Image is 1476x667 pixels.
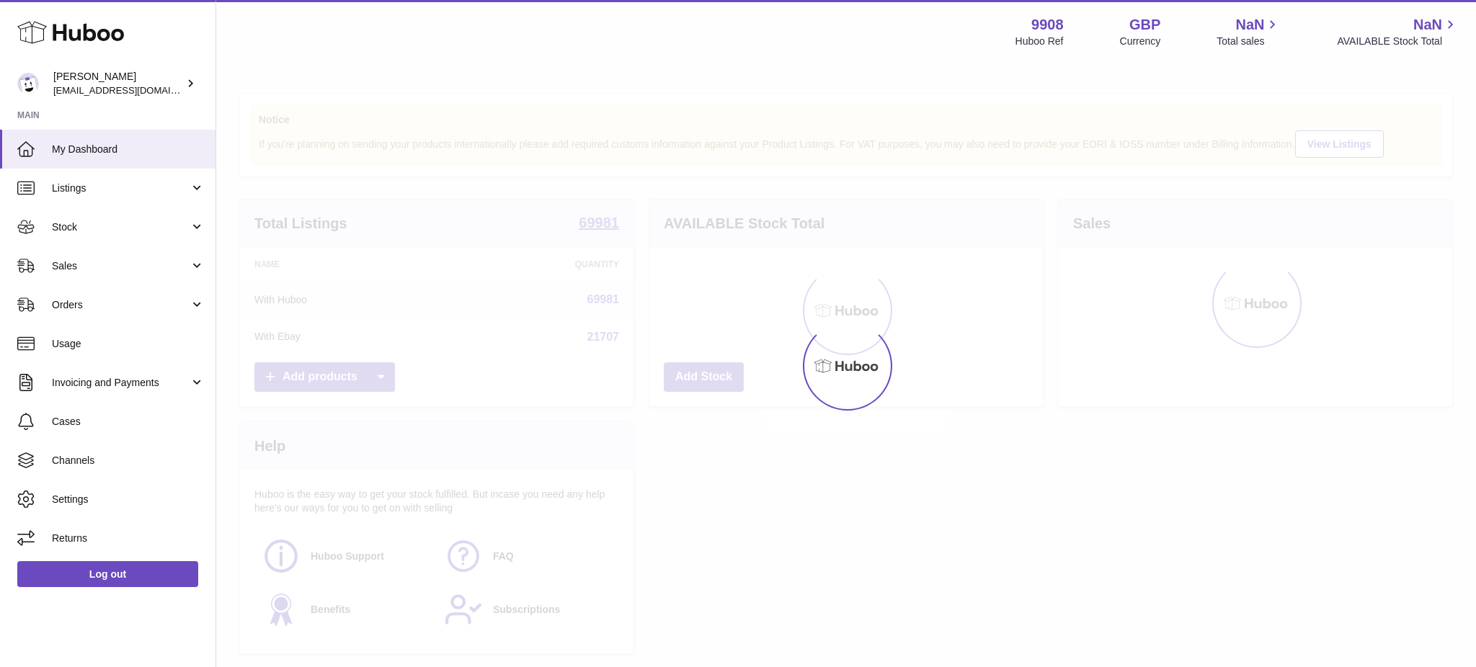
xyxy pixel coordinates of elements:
span: Sales [52,259,190,273]
span: Settings [52,493,205,506]
span: Returns [52,532,205,545]
a: NaN Total sales [1217,15,1281,48]
span: My Dashboard [52,143,205,156]
strong: 9908 [1031,15,1064,35]
span: NaN [1235,15,1264,35]
span: NaN [1413,15,1442,35]
span: Usage [52,337,205,351]
div: Currency [1120,35,1161,48]
div: [PERSON_NAME] [53,70,183,97]
span: Invoicing and Payments [52,376,190,390]
span: [EMAIL_ADDRESS][DOMAIN_NAME] [53,84,212,96]
span: Cases [52,415,205,429]
div: Huboo Ref [1015,35,1064,48]
span: Channels [52,454,205,467]
span: AVAILABLE Stock Total [1337,35,1459,48]
a: Log out [17,561,198,587]
span: Stock [52,220,190,234]
img: internalAdmin-9908@internal.huboo.com [17,73,39,94]
strong: GBP [1129,15,1160,35]
span: Total sales [1217,35,1281,48]
a: NaN AVAILABLE Stock Total [1337,15,1459,48]
span: Listings [52,182,190,195]
span: Orders [52,298,190,312]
